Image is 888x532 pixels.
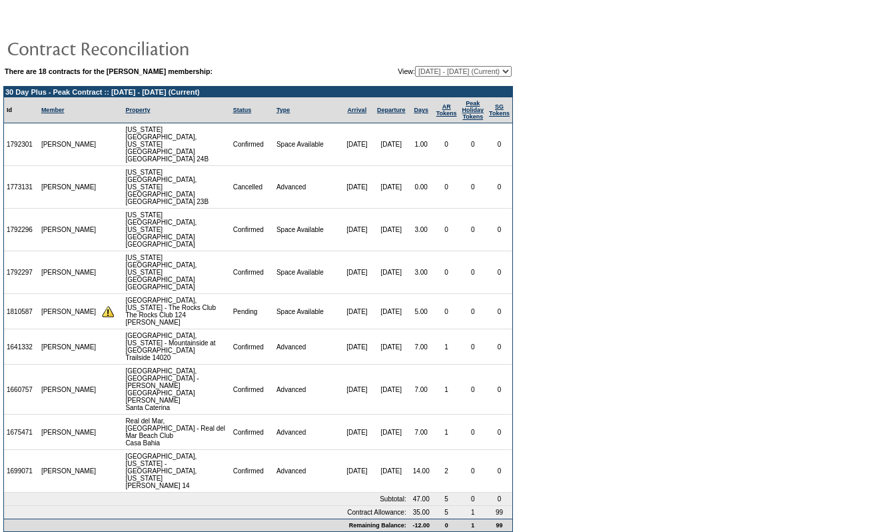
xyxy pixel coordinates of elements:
td: [DATE] [340,123,374,166]
td: Real del Mar, [GEOGRAPHIC_DATA] - Real del Mar Beach Club Casa Bahia [123,415,230,450]
td: [US_STATE][GEOGRAPHIC_DATA], [US_STATE][GEOGRAPHIC_DATA] [GEOGRAPHIC_DATA] [123,209,230,251]
td: 0 [434,294,460,329]
td: Pending [230,294,274,329]
td: 1792296 [4,209,39,251]
td: 3.00 [409,209,434,251]
td: 1773131 [4,166,39,209]
td: 35.00 [409,506,434,519]
td: [PERSON_NAME] [39,209,99,251]
td: 99 [486,519,512,531]
td: 0 [460,123,487,166]
img: There are insufficient days and/or tokens to cover this reservation [102,305,114,317]
td: [PERSON_NAME] [39,365,99,415]
td: 0 [434,251,460,294]
td: Confirmed [230,209,274,251]
td: 5 [434,506,460,519]
a: Status [233,107,252,113]
td: 1 [460,506,487,519]
a: Days [414,107,428,113]
td: 1.00 [409,123,434,166]
td: 0 [486,450,512,493]
td: [DATE] [340,329,374,365]
td: Space Available [274,209,340,251]
td: Remaining Balance: [4,519,409,531]
td: Advanced [274,365,340,415]
td: [PERSON_NAME] [39,415,99,450]
td: 1 [434,329,460,365]
td: [PERSON_NAME] [39,251,99,294]
td: 99 [486,506,512,519]
td: Id [4,97,39,123]
td: 0 [486,365,512,415]
td: 0 [486,294,512,329]
td: 0 [486,329,512,365]
td: 1641332 [4,329,39,365]
td: 0 [460,450,487,493]
td: Confirmed [230,450,274,493]
td: 3.00 [409,251,434,294]
td: Advanced [274,329,340,365]
a: Member [41,107,65,113]
td: Confirmed [230,415,274,450]
td: [US_STATE][GEOGRAPHIC_DATA], [US_STATE][GEOGRAPHIC_DATA] [GEOGRAPHIC_DATA] 24B [123,123,230,166]
td: Contract Allowance: [4,506,409,519]
td: [DATE] [340,209,374,251]
td: 0 [486,493,512,506]
td: [DATE] [374,251,409,294]
td: 2 [434,450,460,493]
td: 0 [460,166,487,209]
td: Space Available [274,294,340,329]
td: Confirmed [230,329,274,365]
td: 7.00 [409,365,434,415]
a: SGTokens [489,103,510,117]
td: [DATE] [340,251,374,294]
td: 7.00 [409,329,434,365]
td: [GEOGRAPHIC_DATA], [US_STATE] - The Rocks Club The Rocks Club 124 [PERSON_NAME] [123,294,230,329]
a: Departure [377,107,406,113]
a: Type [276,107,290,113]
td: 1 [460,519,487,531]
td: 14.00 [409,450,434,493]
td: [DATE] [340,294,374,329]
td: 1660757 [4,365,39,415]
td: 0 [486,166,512,209]
td: 1699071 [4,450,39,493]
td: Subtotal: [4,493,409,506]
td: [US_STATE][GEOGRAPHIC_DATA], [US_STATE][GEOGRAPHIC_DATA] [GEOGRAPHIC_DATA] 23B [123,166,230,209]
td: 0 [434,123,460,166]
td: 1810587 [4,294,39,329]
td: 0 [486,123,512,166]
td: [GEOGRAPHIC_DATA], [US_STATE] - [GEOGRAPHIC_DATA], [US_STATE] [PERSON_NAME] 14 [123,450,230,493]
td: 47.00 [409,493,434,506]
td: 0 [460,251,487,294]
td: 0 [486,415,512,450]
td: 5.00 [409,294,434,329]
td: 1792297 [4,251,39,294]
td: 1 [434,415,460,450]
td: 0.00 [409,166,434,209]
td: Confirmed [230,251,274,294]
td: [DATE] [374,123,409,166]
td: 0 [486,251,512,294]
td: [PERSON_NAME] [39,329,99,365]
td: [PERSON_NAME] [39,123,99,166]
td: 0 [460,209,487,251]
td: 5 [434,493,460,506]
td: 1792301 [4,123,39,166]
td: [DATE] [340,365,374,415]
td: Advanced [274,166,340,209]
td: [DATE] [340,450,374,493]
td: Confirmed [230,365,274,415]
td: Advanced [274,450,340,493]
img: pgTtlContractReconciliation.gif [7,35,273,61]
td: 0 [434,519,460,531]
td: 1 [434,365,460,415]
td: [PERSON_NAME] [39,450,99,493]
td: 0 [460,365,487,415]
td: [DATE] [374,209,409,251]
td: [PERSON_NAME] [39,294,99,329]
td: [DATE] [374,294,409,329]
td: Space Available [274,123,340,166]
td: Confirmed [230,123,274,166]
td: 0 [460,294,487,329]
